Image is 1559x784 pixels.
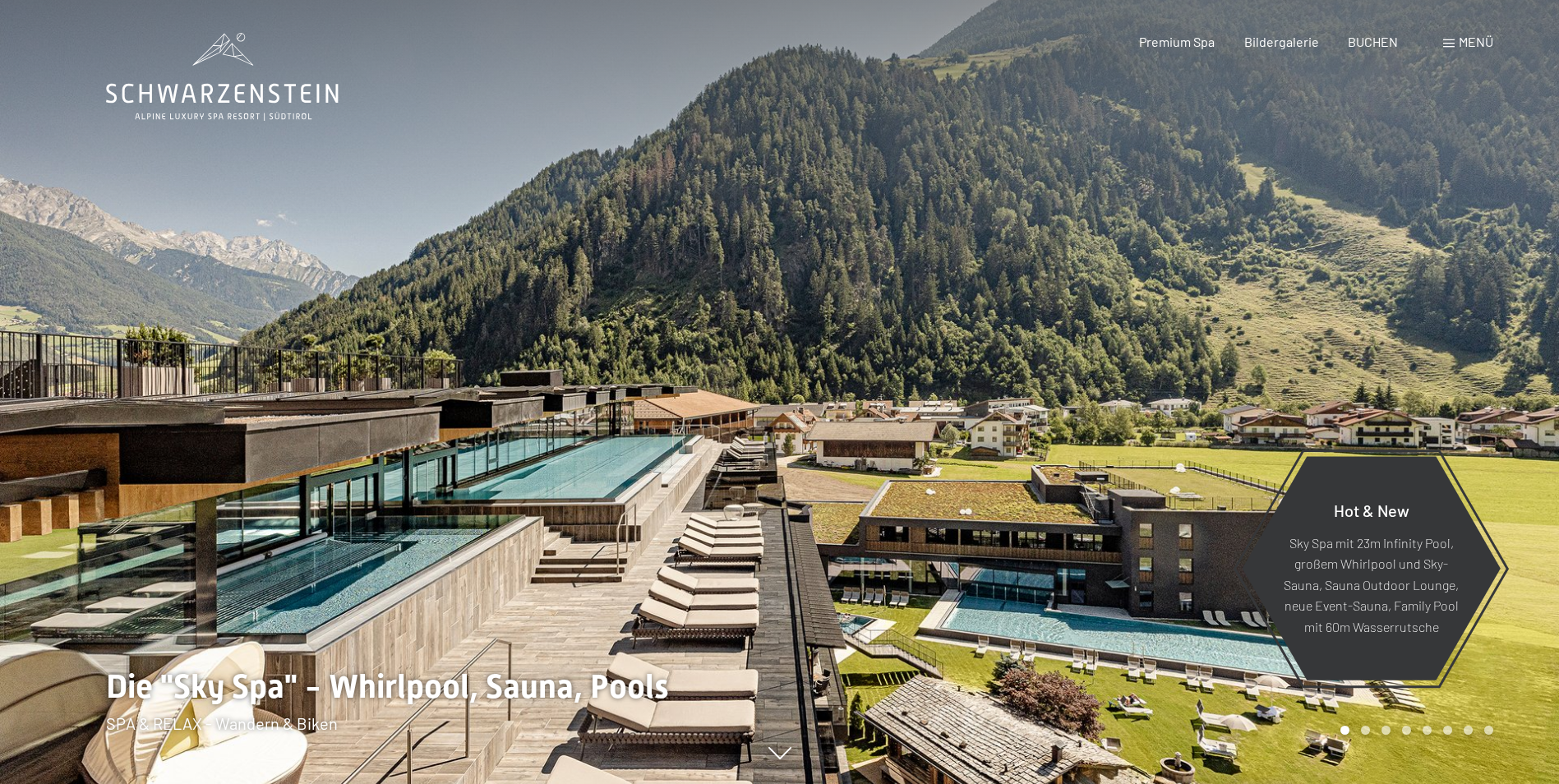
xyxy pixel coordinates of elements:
div: Carousel Page 2 [1361,726,1370,735]
div: Carousel Page 4 [1402,726,1411,735]
div: Carousel Page 7 [1464,726,1473,735]
div: Carousel Page 5 [1423,726,1432,735]
a: Hot & New Sky Spa mit 23m Infinity Pool, großem Whirlpool und Sky-Sauna, Sauna Outdoor Lounge, ne... [1241,455,1501,681]
span: Menü [1459,34,1493,49]
div: Carousel Page 3 [1381,726,1391,735]
p: Sky Spa mit 23m Infinity Pool, großem Whirlpool und Sky-Sauna, Sauna Outdoor Lounge, neue Event-S... [1282,532,1460,637]
a: Premium Spa [1139,34,1215,49]
a: Bildergalerie [1244,34,1319,49]
div: Carousel Page 6 [1443,726,1452,735]
span: Hot & New [1334,500,1409,519]
a: BUCHEN [1348,34,1398,49]
div: Carousel Pagination [1335,726,1493,735]
div: Carousel Page 8 [1484,726,1493,735]
div: Carousel Page 1 (Current Slide) [1340,726,1349,735]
